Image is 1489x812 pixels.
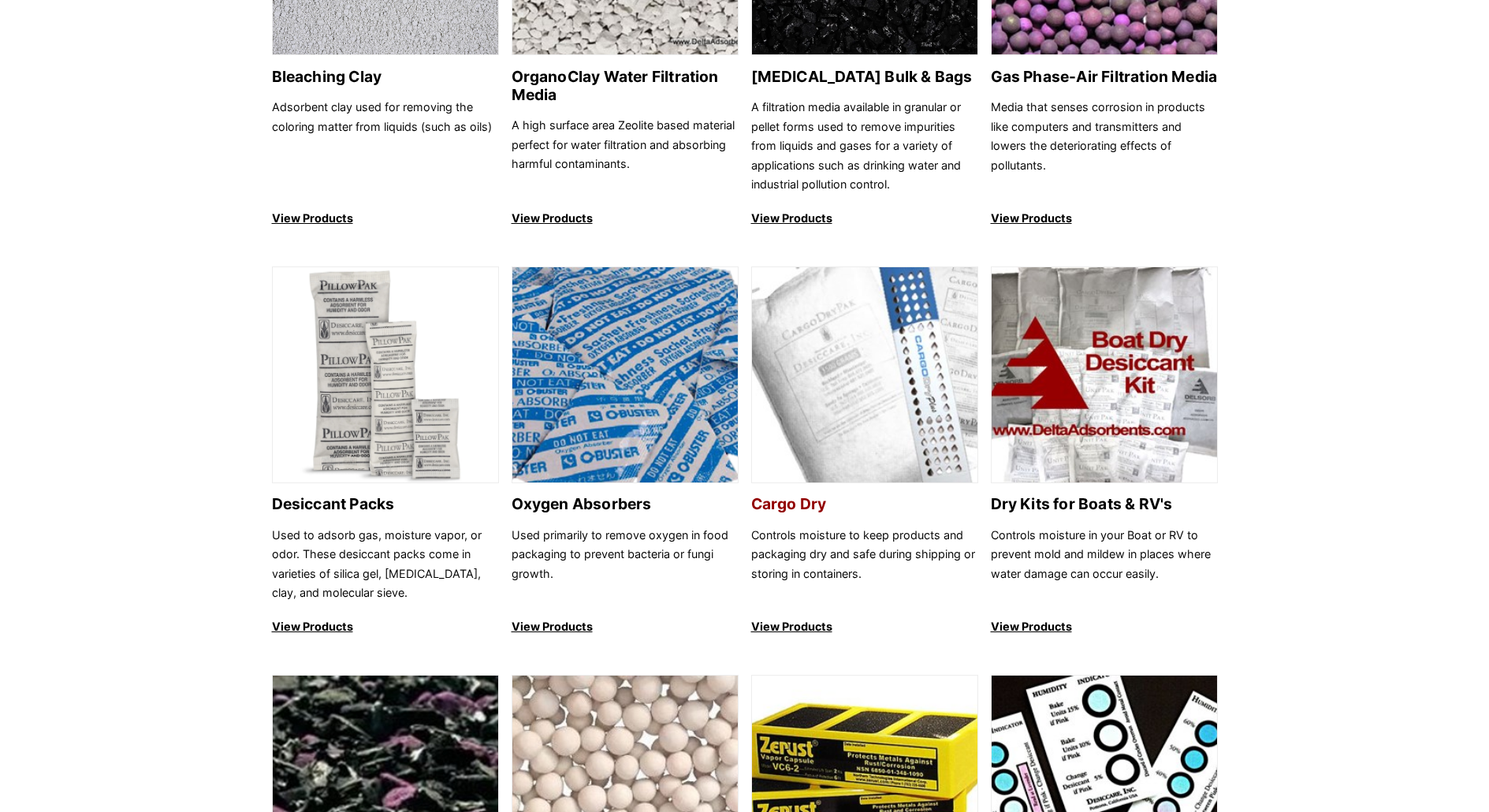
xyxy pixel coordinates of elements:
p: View Products [512,617,739,636]
p: A filtration media available in granular or pellet forms used to remove impurities from liquids a... [751,98,978,194]
h2: Cargo Dry [751,495,978,513]
h2: Dry Kits for Boats & RV's [991,495,1218,513]
a: Cargo Dry Cargo Dry Controls moisture to keep products and packaging dry and safe during shipping... [751,266,978,637]
h2: Bleaching Clay [272,68,499,86]
p: Controls moisture to keep products and packaging dry and safe during shipping or storing in conta... [751,526,978,603]
p: View Products [751,617,978,636]
p: Media that senses corrosion in products like computers and transmitters and lowers the deteriorat... [991,98,1218,194]
h2: Oxygen Absorbers [512,495,739,513]
img: Cargo Dry [752,267,977,484]
p: View Products [272,617,499,636]
h2: Desiccant Packs [272,495,499,513]
h2: OrganoClay Water Filtration Media [512,68,739,104]
p: View Products [272,209,499,228]
p: View Products [991,209,1218,228]
a: Oxygen Absorbers Oxygen Absorbers Used primarily to remove oxygen in food packaging to prevent ba... [512,266,739,637]
a: Desiccant Packs Desiccant Packs Used to adsorb gas, moisture vapor, or odor. These desiccant pack... [272,266,499,637]
img: Dry Kits for Boats & RV's [992,267,1217,484]
p: View Products [991,617,1218,636]
h2: [MEDICAL_DATA] Bulk & Bags [751,68,978,86]
p: Adsorbent clay used for removing the coloring matter from liquids (such as oils) [272,98,499,194]
p: Used primarily to remove oxygen in food packaging to prevent bacteria or fungi growth. [512,526,739,603]
p: Controls moisture in your Boat or RV to prevent mold and mildew in places where water damage can ... [991,526,1218,603]
img: Oxygen Absorbers [512,267,738,484]
p: Used to adsorb gas, moisture vapor, or odor. These desiccant packs come in varieties of silica ge... [272,526,499,603]
p: A high surface area Zeolite based material perfect for water filtration and absorbing harmful con... [512,116,739,194]
h2: Gas Phase-Air Filtration Media [991,68,1218,86]
p: View Products [751,209,978,228]
img: Desiccant Packs [273,267,498,484]
p: View Products [512,209,739,228]
a: Dry Kits for Boats & RV's Dry Kits for Boats & RV's Controls moisture in your Boat or RV to preve... [991,266,1218,637]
